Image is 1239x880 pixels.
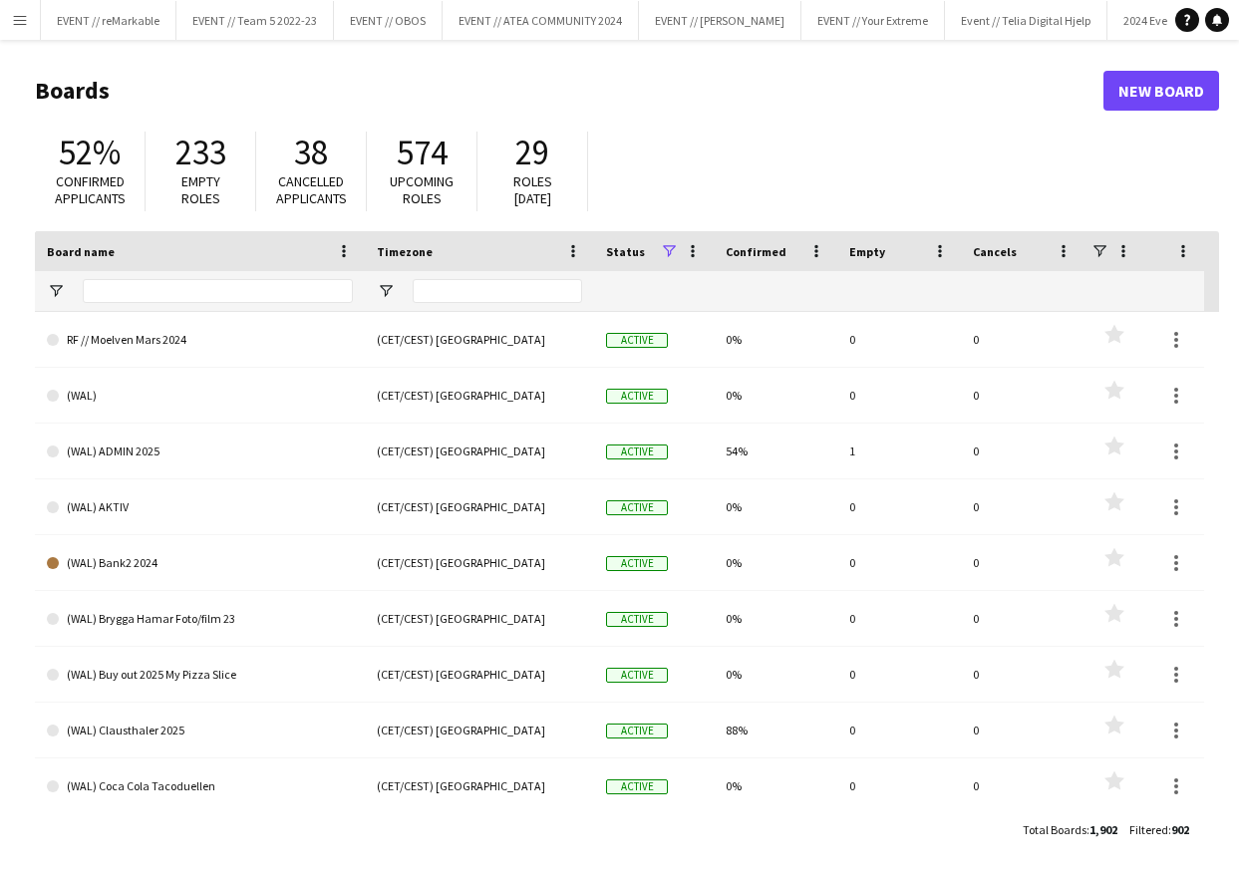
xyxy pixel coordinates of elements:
div: (CET/CEST) [GEOGRAPHIC_DATA] [365,758,594,813]
div: (CET/CEST) [GEOGRAPHIC_DATA] [365,368,594,423]
div: 0% [714,535,837,590]
div: (CET/CEST) [GEOGRAPHIC_DATA] [365,535,594,590]
button: EVENT // ATEA COMMUNITY 2024 [443,1,639,40]
div: 0% [714,591,837,646]
a: New Board [1103,71,1219,111]
a: (WAL) AKTIV [47,479,353,535]
div: : [1023,810,1117,849]
div: 0 [961,647,1084,702]
span: Active [606,724,668,738]
div: 0 [961,424,1084,478]
span: Active [606,500,668,515]
div: 0 [961,479,1084,534]
div: (CET/CEST) [GEOGRAPHIC_DATA] [365,703,594,757]
button: EVENT // OBOS [334,1,443,40]
div: 54% [714,424,837,478]
div: 0 [837,703,961,757]
span: Total Boards [1023,822,1086,837]
span: Board name [47,244,115,259]
div: 0% [714,758,837,813]
div: 0 [961,591,1084,646]
a: RF // Moelven Mars 2024 [47,312,353,368]
div: 0 [961,368,1084,423]
a: (WAL) Buy out 2025 My Pizza Slice [47,647,353,703]
h1: Boards [35,76,1103,106]
span: Active [606,668,668,683]
button: EVENT // reMarkable [41,1,176,40]
div: 1 [837,424,961,478]
div: (CET/CEST) [GEOGRAPHIC_DATA] [365,312,594,367]
div: (CET/CEST) [GEOGRAPHIC_DATA] [365,647,594,702]
a: (WAL) Bank2 2024 [47,535,353,591]
div: (CET/CEST) [GEOGRAPHIC_DATA] [365,591,594,646]
span: Empty [849,244,885,259]
div: (CET/CEST) [GEOGRAPHIC_DATA] [365,479,594,534]
span: Roles [DATE] [513,172,552,207]
span: Cancels [973,244,1017,259]
span: Active [606,389,668,404]
div: 0% [714,479,837,534]
div: 0 [837,591,961,646]
span: Confirmed applicants [55,172,126,207]
span: Active [606,333,668,348]
span: Filtered [1129,822,1168,837]
div: 0% [714,647,837,702]
span: Active [606,612,668,627]
a: (WAL) Brygga Hamar Foto/film 23 [47,591,353,647]
div: : [1129,810,1189,849]
div: 0 [837,535,961,590]
button: EVENT // [PERSON_NAME] [639,1,801,40]
div: 0 [961,703,1084,757]
input: Timezone Filter Input [413,279,582,303]
div: 0 [837,479,961,534]
button: EVENT // Team 5 2022-23 [176,1,334,40]
div: 0 [961,535,1084,590]
div: 0 [837,758,961,813]
button: Event // Telia Digital Hjelp [945,1,1107,40]
button: Open Filter Menu [377,282,395,300]
span: Active [606,556,668,571]
span: Cancelled applicants [276,172,347,207]
span: 38 [294,131,328,174]
span: Upcoming roles [390,172,454,207]
div: 0 [837,312,961,367]
div: (CET/CEST) [GEOGRAPHIC_DATA] [365,424,594,478]
a: (WAL) ADMIN 2025 [47,424,353,479]
div: 0% [714,312,837,367]
div: 0% [714,368,837,423]
div: 0 [837,368,961,423]
input: Board name Filter Input [83,279,353,303]
span: Status [606,244,645,259]
span: 574 [397,131,448,174]
span: Active [606,779,668,794]
span: Active [606,444,668,459]
a: (WAL) Coca Cola Tacoduellen [47,758,353,814]
span: 52% [59,131,121,174]
div: 88% [714,703,837,757]
span: Empty roles [181,172,220,207]
a: (WAL) Clausthaler 2025 [47,703,353,758]
span: 902 [1171,822,1189,837]
button: Open Filter Menu [47,282,65,300]
div: 0 [837,647,961,702]
span: 29 [515,131,549,174]
div: 0 [961,758,1084,813]
button: EVENT // Your Extreme [801,1,945,40]
a: (WAL) [47,368,353,424]
span: 1,902 [1089,822,1117,837]
span: Confirmed [726,244,786,259]
div: 0 [961,312,1084,367]
span: Timezone [377,244,433,259]
span: 233 [175,131,226,174]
